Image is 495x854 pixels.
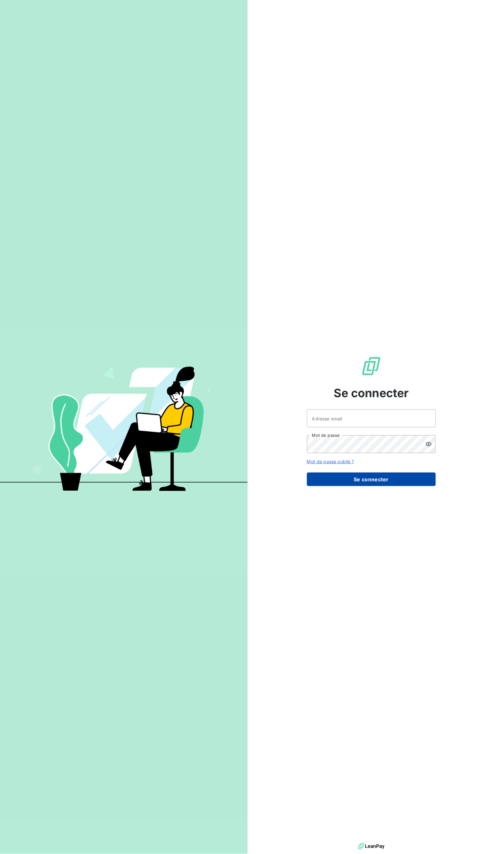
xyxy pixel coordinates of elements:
a: Mot de passe oublié ? [307,459,354,464]
span: Se connecter [334,384,409,402]
input: placeholder [307,409,436,427]
img: Logo LeanPay [361,356,382,377]
button: Se connecter [307,473,436,486]
img: logo [358,842,385,851]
